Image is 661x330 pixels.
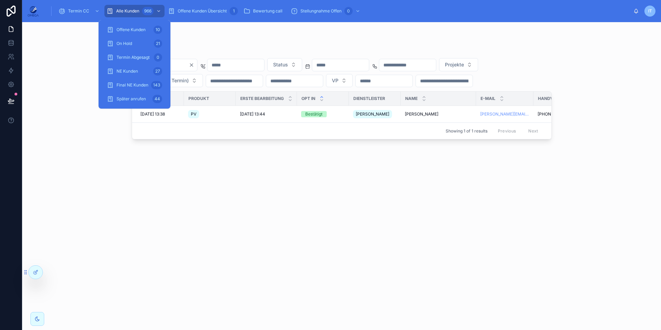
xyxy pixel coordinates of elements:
[273,61,288,68] span: Status
[103,65,166,77] a: NE Kunden27
[446,128,487,134] span: Showing 1 of 1 results
[301,96,315,101] span: Opt In
[103,51,166,64] a: Termin Abgesagt0
[117,27,146,33] span: Offene Kunden
[289,5,364,17] a: Stellungnahme Offen0
[480,111,529,117] a: [PERSON_NAME][EMAIL_ADDRESS][DOMAIN_NAME]
[117,68,138,74] span: NE Kunden
[344,7,353,15] div: 0
[104,5,165,17] a: Alle Kunden966
[152,95,162,103] div: 44
[191,111,196,117] span: PV
[44,3,633,19] div: scrollable content
[405,111,438,117] span: [PERSON_NAME]
[188,96,209,101] span: Produkt
[117,41,132,46] span: On Hold
[240,96,284,101] span: Erste Bearbeitung
[648,8,652,14] span: IT
[253,8,282,14] span: Bewertung call
[103,79,166,91] a: Final NE Kunden143
[353,96,385,101] span: Dienstleister
[356,111,389,117] span: [PERSON_NAME]
[117,82,148,88] span: Final NE Kunden
[142,7,153,15] div: 966
[103,93,166,105] a: Später anrufen44
[116,8,139,14] span: Alle Kunden
[140,111,165,117] span: [DATE] 13:38
[153,67,162,75] div: 27
[241,5,287,17] a: Bewertung call
[188,109,232,120] a: PV
[305,111,323,117] div: Bestätigt
[301,111,345,117] a: Bestätigt
[445,61,464,68] span: Projekte
[538,111,575,117] span: [PHONE_NUMBER]
[439,58,478,71] button: Select Button
[405,111,472,117] a: [PERSON_NAME]
[332,77,338,84] span: VP
[154,39,162,48] div: 21
[240,111,265,117] span: [DATE] 13:44
[189,62,197,68] button: Clear
[538,96,553,101] span: Handy
[28,6,39,17] img: App logo
[117,96,146,102] span: Später anrufen
[178,8,227,14] span: Offene Kunden Übersicht
[68,8,89,14] span: Termin CC
[267,58,302,71] button: Select Button
[538,111,581,117] a: [PHONE_NUMBER]
[154,53,162,62] div: 0
[166,5,240,17] a: Offene Kunden Übersicht1
[240,111,293,117] a: [DATE] 13:44
[153,26,162,34] div: 10
[103,37,166,50] a: On Hold21
[481,96,495,101] span: E-Mail
[326,74,353,87] button: Select Button
[353,109,397,120] a: [PERSON_NAME]
[405,96,418,101] span: Name
[117,55,150,60] span: Termin Abgesagt
[300,8,342,14] span: Stellungnahme Offen
[230,7,238,15] div: 1
[56,5,103,17] a: Termin CC
[140,111,180,117] a: [DATE] 13:38
[151,81,162,89] div: 143
[103,24,166,36] a: Offene Kunden10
